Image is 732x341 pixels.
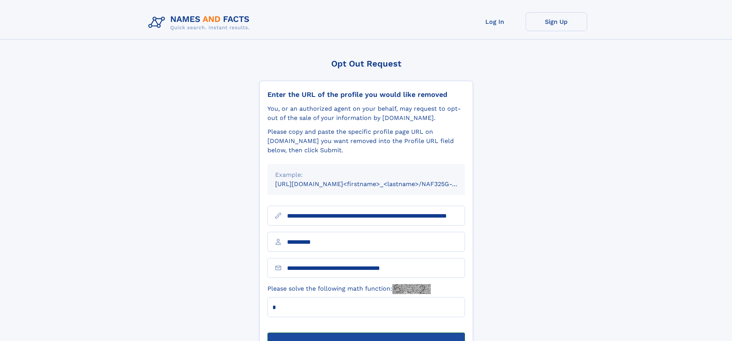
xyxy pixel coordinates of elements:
[259,59,473,68] div: Opt Out Request
[464,12,526,31] a: Log In
[145,12,256,33] img: Logo Names and Facts
[275,170,457,180] div: Example:
[267,90,465,99] div: Enter the URL of the profile you would like removed
[526,12,587,31] a: Sign Up
[267,127,465,155] div: Please copy and paste the specific profile page URL on [DOMAIN_NAME] you want removed into the Pr...
[267,284,431,294] label: Please solve the following math function:
[275,180,480,188] small: [URL][DOMAIN_NAME]<firstname>_<lastname>/NAF325G-xxxxxxxx
[267,104,465,123] div: You, or an authorized agent on your behalf, may request to opt-out of the sale of your informatio...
